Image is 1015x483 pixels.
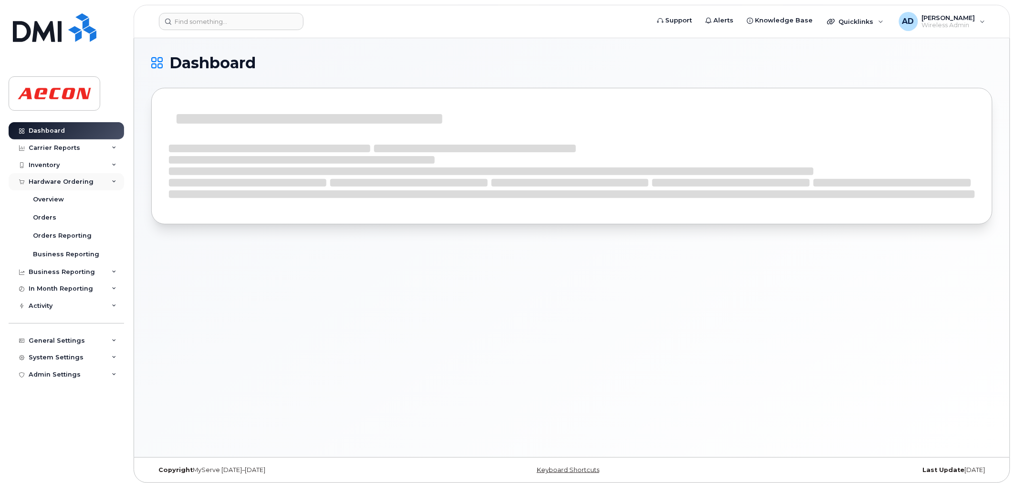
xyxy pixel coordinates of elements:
[151,466,432,474] div: MyServe [DATE]–[DATE]
[712,466,993,474] div: [DATE]
[169,56,256,70] span: Dashboard
[158,466,193,473] strong: Copyright
[923,466,965,473] strong: Last Update
[537,466,599,473] a: Keyboard Shortcuts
